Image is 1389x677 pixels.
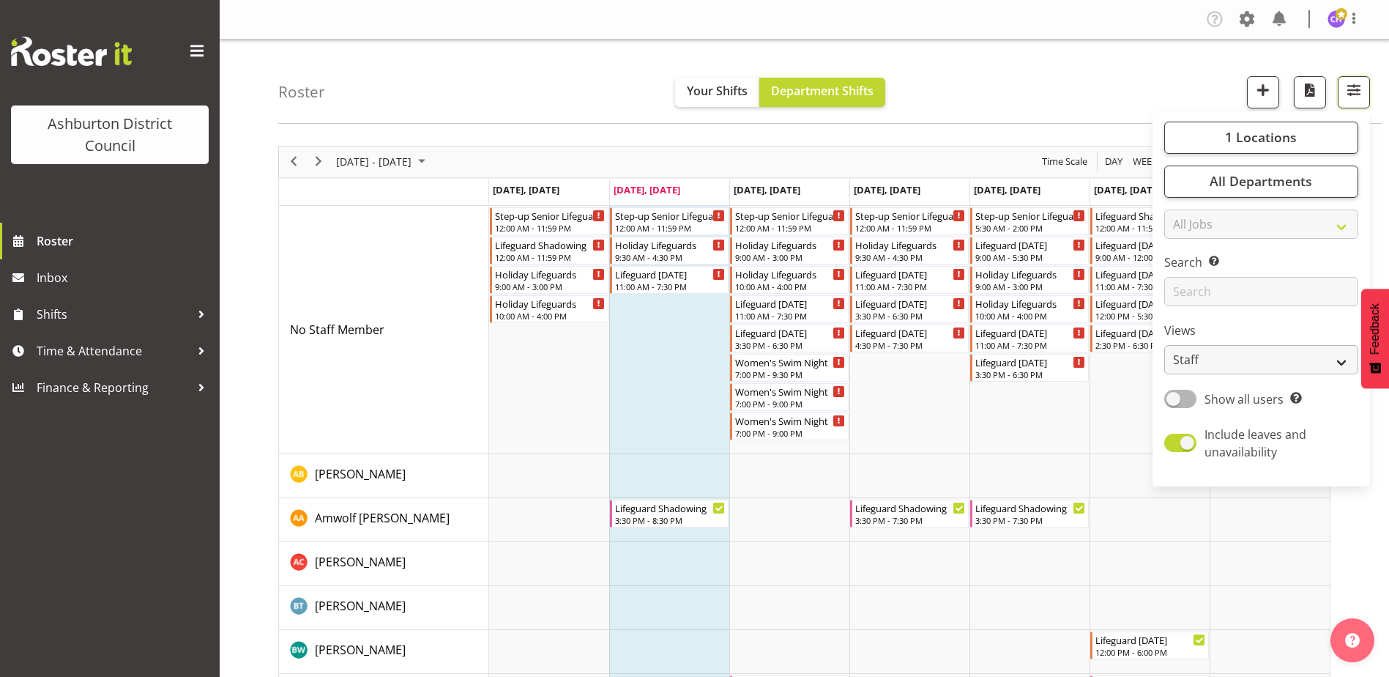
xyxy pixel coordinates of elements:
[1090,325,1209,352] div: No Staff Member"s event - Lifeguard Saturday Begin From Saturday, October 11, 2025 at 2:30:00 PM ...
[970,354,1089,382] div: No Staff Member"s event - Lifeguard Friday Begin From Friday, October 10, 2025 at 3:30:00 PM GMT+...
[495,208,605,223] div: Step-up Senior Lifeguard
[1095,281,1205,292] div: 11:00 AM - 7:30 PM
[855,310,965,322] div: 3:30 PM - 6:30 PM
[495,267,605,281] div: Holiday Lifeguards
[610,207,729,235] div: No Staff Member"s event - Step-up Senior Lifeguard Begin From Tuesday, October 7, 2025 at 12:00:0...
[975,355,1085,369] div: Lifeguard [DATE]
[315,642,406,658] span: [PERSON_NAME]
[1095,208,1205,223] div: Lifeguard Shadowing
[730,207,849,235] div: No Staff Member"s event - Step-up Senior Lifeguard Begin From Wednesday, October 8, 2025 at 12:00...
[855,500,965,515] div: Lifeguard Shadowing
[490,207,608,235] div: No Staff Member"s event - Step-up Senior Lifeguard Begin From Monday, October 6, 2025 at 12:00:00...
[26,113,194,157] div: Ashburton District Council
[735,413,845,428] div: Women's Swim Night
[855,267,965,281] div: Lifeguard [DATE]
[975,369,1085,380] div: 3:30 PM - 6:30 PM
[279,498,489,542] td: Amwolf Artz resource
[615,500,725,515] div: Lifeguard Shadowing
[1095,251,1205,263] div: 9:00 AM - 12:00 PM
[734,183,800,196] span: [DATE], [DATE]
[315,510,450,526] span: Amwolf [PERSON_NAME]
[334,152,432,171] button: October 2025
[1338,76,1370,108] button: Filter Shifts
[1095,310,1205,322] div: 12:00 PM - 5:30 PM
[975,281,1085,292] div: 9:00 AM - 3:00 PM
[735,398,845,410] div: 7:00 PM - 9:00 PM
[495,222,605,234] div: 12:00 AM - 11:59 PM
[855,237,965,252] div: Holiday Lifeguards
[1204,391,1284,407] span: Show all users
[975,296,1085,311] div: Holiday Lifeguards
[675,78,759,107] button: Your Shifts
[315,465,406,483] a: [PERSON_NAME]
[493,183,559,196] span: [DATE], [DATE]
[850,207,969,235] div: No Staff Member"s event - Step-up Senior Lifeguard Begin From Thursday, October 9, 2025 at 12:00:...
[975,514,1085,526] div: 3:30 PM - 7:30 PM
[610,266,729,294] div: No Staff Member"s event - Lifeguard Tuesday Begin From Tuesday, October 7, 2025 at 11:00:00 AM GM...
[730,295,849,323] div: No Staff Member"s event - Lifeguard Wednesday Begin From Wednesday, October 8, 2025 at 11:00:00 A...
[279,542,489,586] td: Ashton Cromie resource
[1247,76,1279,108] button: Add a new shift
[490,266,608,294] div: No Staff Member"s event - Holiday Lifeguards Begin From Monday, October 6, 2025 at 9:00:00 AM GMT...
[1090,632,1209,659] div: Bella Wilson"s event - Lifeguard Saturday Begin From Saturday, October 11, 2025 at 12:00:00 PM GM...
[1368,303,1382,355] span: Feedback
[975,208,1085,223] div: Step-up Senior Lifeguard
[735,355,845,369] div: Women's Swim Night
[855,514,965,526] div: 3:30 PM - 7:30 PM
[730,354,849,382] div: No Staff Member"s event - Women's Swim Night Begin From Wednesday, October 8, 2025 at 7:00:00 PM ...
[735,339,845,351] div: 3:30 PM - 6:30 PM
[37,303,190,325] span: Shifts
[1090,237,1209,264] div: No Staff Member"s event - Lifeguard Saturday Begin From Saturday, October 11, 2025 at 9:00:00 AM ...
[279,206,489,454] td: No Staff Member resource
[735,384,845,399] div: Women's Swim Night
[37,340,190,362] span: Time & Attendance
[970,500,1089,528] div: Amwolf Artz"s event - Lifeguard Shadowing Begin From Friday, October 10, 2025 at 3:30:00 PM GMT+1...
[771,83,874,99] span: Department Shifts
[1095,267,1205,281] div: Lifeguard [DATE]
[1327,10,1345,28] img: chalotter-hydes5348.jpg
[290,321,384,338] a: No Staff Member
[735,296,845,311] div: Lifeguard [DATE]
[315,466,406,482] span: [PERSON_NAME]
[1040,152,1090,171] button: Time Scale
[615,208,725,223] div: Step-up Senior Lifeguard
[1131,152,1161,171] button: Timeline Week
[495,310,605,322] div: 10:00 AM - 4:00 PM
[610,500,729,528] div: Amwolf Artz"s event - Lifeguard Shadowing Begin From Tuesday, October 7, 2025 at 3:30:00 PM GMT+1...
[315,553,406,571] a: [PERSON_NAME]
[37,267,212,289] span: Inbox
[1094,183,1161,196] span: [DATE], [DATE]
[495,237,605,252] div: Lifeguard Shadowing
[855,251,965,263] div: 9:30 AM - 4:30 PM
[730,383,849,411] div: No Staff Member"s event - Women's Swim Night Begin From Wednesday, October 8, 2025 at 7:00:00 PM ...
[278,84,325,100] h4: Roster
[315,509,450,527] a: Amwolf [PERSON_NAME]
[1103,152,1125,171] button: Timeline Day
[615,281,725,292] div: 11:00 AM - 7:30 PM
[735,281,845,292] div: 10:00 AM - 4:00 PM
[855,339,965,351] div: 4:30 PM - 7:30 PM
[1095,632,1205,647] div: Lifeguard [DATE]
[11,37,132,66] img: Rosterit website logo
[730,266,849,294] div: No Staff Member"s event - Holiday Lifeguards Begin From Wednesday, October 8, 2025 at 10:00:00 AM...
[1131,152,1159,171] span: Week
[855,281,965,292] div: 11:00 AM - 7:30 PM
[735,369,845,380] div: 7:00 PM - 9:30 PM
[975,325,1085,340] div: Lifeguard [DATE]
[735,237,845,252] div: Holiday Lifeguards
[975,267,1085,281] div: Holiday Lifeguards
[1210,172,1312,190] span: All Departments
[687,83,748,99] span: Your Shifts
[735,427,845,439] div: 7:00 PM - 9:00 PM
[970,295,1089,323] div: No Staff Member"s event - Holiday Lifeguards Begin From Friday, October 10, 2025 at 10:00:00 AM G...
[855,325,965,340] div: Lifeguard [DATE]
[735,222,845,234] div: 12:00 AM - 11:59 PM
[279,630,489,674] td: Bella Wilson resource
[1095,325,1205,340] div: Lifeguard [DATE]
[1164,277,1358,306] input: Search
[1164,254,1358,271] label: Search
[1164,166,1358,198] button: All Departments
[610,237,729,264] div: No Staff Member"s event - Holiday Lifeguards Begin From Tuesday, October 7, 2025 at 9:30:00 AM GM...
[315,598,406,614] span: [PERSON_NAME]
[730,237,849,264] div: No Staff Member"s event - Holiday Lifeguards Begin From Wednesday, October 8, 2025 at 9:00:00 AM ...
